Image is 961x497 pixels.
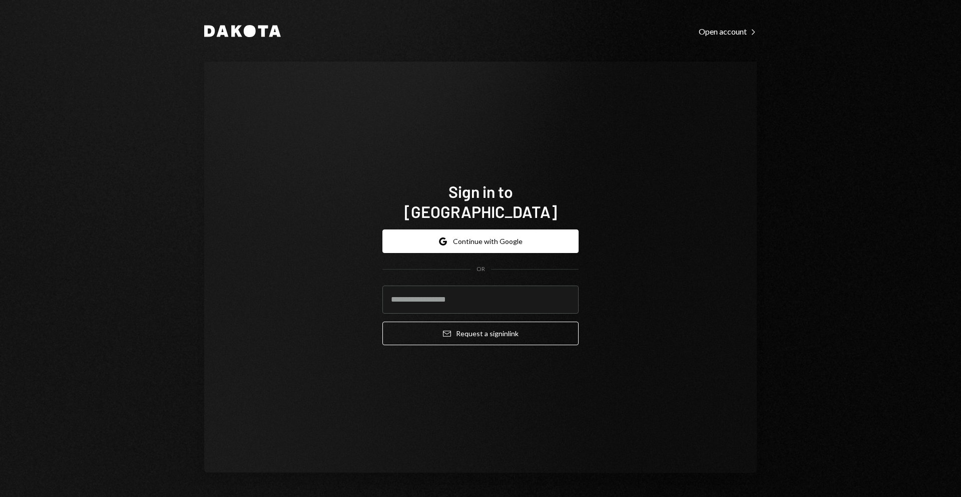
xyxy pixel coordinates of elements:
div: OR [476,265,485,274]
h1: Sign in to [GEOGRAPHIC_DATA] [382,181,579,221]
div: Open account [699,27,757,37]
button: Continue with Google [382,229,579,253]
button: Request a signinlink [382,322,579,345]
a: Open account [699,26,757,37]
